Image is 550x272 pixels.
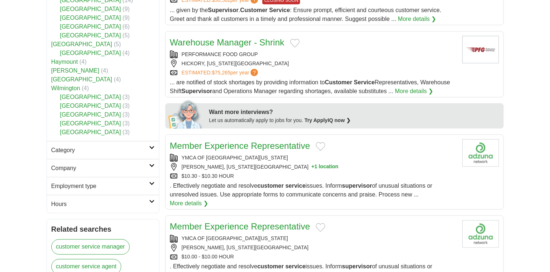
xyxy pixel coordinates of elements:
div: YMCA OF [GEOGRAPHIC_DATA][US_STATE] [170,235,457,243]
span: (5) [114,41,121,47]
span: (4) [123,50,130,56]
strong: Service [354,79,375,85]
div: $10.00 - $10.00 HOUR [170,253,457,261]
span: . Effectively negotiate and resolve issues. Inform of unusual situations or unresolved issues. Us... [170,183,433,198]
a: ESTIMATED:$75,265per year? [182,69,260,77]
span: (4) [82,85,89,91]
a: [GEOGRAPHIC_DATA] [51,76,112,82]
a: Company [47,159,159,177]
a: [GEOGRAPHIC_DATA] [60,15,121,21]
img: Performance Food Group logo [462,36,499,63]
div: [PERSON_NAME], [US_STATE][GEOGRAPHIC_DATA] [170,244,457,252]
div: YMCA OF [GEOGRAPHIC_DATA][US_STATE] [170,154,457,162]
a: More details ❯ [170,199,208,208]
a: [PERSON_NAME] [51,67,100,74]
h2: Company [51,164,149,173]
a: [GEOGRAPHIC_DATA] [60,111,121,118]
strong: supervisor [342,183,372,189]
a: Member Experience Representative [170,222,310,232]
div: Want more interviews? [209,108,499,117]
button: Add to favorite jobs [290,39,300,48]
span: (3) [123,111,130,118]
a: [GEOGRAPHIC_DATA] [60,94,121,100]
strong: service [285,183,306,189]
strong: service [285,264,306,270]
img: Company logo [462,139,499,167]
span: (3) [123,120,130,126]
strong: Customer [325,79,352,85]
a: [GEOGRAPHIC_DATA] [60,6,121,12]
a: Try ApplyIQ now ❯ [304,117,351,123]
span: ... given by the . : Ensure prompt, efficient and courteous customer service. Greet and thank all... [170,7,442,22]
a: [GEOGRAPHIC_DATA] [60,103,121,109]
a: customer service manager [51,239,130,255]
span: (9) [123,15,130,21]
a: Warehouse Manager - Shrink [170,37,285,47]
span: ... are notified of stock shortages by providing information to Representatives, Warehouse Shift ... [170,79,450,94]
strong: customer [257,264,284,270]
a: Category [47,141,159,159]
strong: supervisor [342,264,372,270]
div: [PERSON_NAME], [US_STATE][GEOGRAPHIC_DATA] [170,163,457,171]
span: (4) [114,76,121,82]
a: [GEOGRAPHIC_DATA] [60,50,121,56]
h2: Hours [51,200,149,209]
span: (5) [123,32,130,38]
a: [GEOGRAPHIC_DATA] [51,41,112,47]
a: More details ❯ [398,15,436,23]
strong: Supervisor [182,88,213,94]
span: (3) [123,94,130,100]
span: (9) [123,6,130,12]
span: (4) [101,67,108,74]
a: [GEOGRAPHIC_DATA] [60,32,121,38]
button: +1 location [311,163,339,171]
a: [GEOGRAPHIC_DATA] [60,23,121,30]
h2: Related searches [51,224,155,235]
span: (6) [123,23,130,30]
img: Company logo [462,220,499,248]
span: (3) [123,129,130,135]
span: (3) [123,103,130,109]
button: Add to favorite jobs [316,142,325,151]
a: More details ❯ [395,87,433,96]
div: HICKORY, [US_STATE][GEOGRAPHIC_DATA] [170,60,457,67]
strong: Customer [240,7,268,13]
a: Employment type [47,177,159,195]
div: Let us automatically apply to jobs for you. [209,117,499,124]
a: Member Experience Representative [170,141,310,151]
a: Wilmington [51,85,80,91]
h2: Employment type [51,182,149,191]
strong: Supervisor [208,7,239,13]
button: Add to favorite jobs [316,223,325,232]
a: [GEOGRAPHIC_DATA] [60,120,121,126]
a: [GEOGRAPHIC_DATA] [60,129,121,135]
img: apply-iq-scientist.png [168,99,204,129]
a: Hours [47,195,159,213]
span: (4) [80,59,87,65]
span: ? [251,69,258,76]
a: PERFORMANCE FOOD GROUP [182,51,258,57]
span: $75,265 [212,70,230,76]
span: + [311,163,314,171]
a: Haymount [51,59,78,65]
div: $10.30 - $10.30 HOUR [170,172,457,180]
strong: customer [257,183,284,189]
strong: Service [269,7,290,13]
h2: Category [51,146,149,155]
